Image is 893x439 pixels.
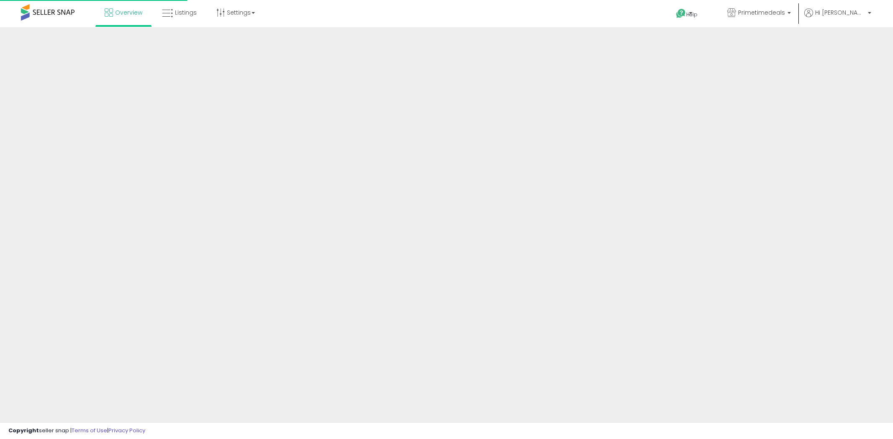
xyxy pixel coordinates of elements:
[804,8,871,27] a: Hi [PERSON_NAME]
[669,2,714,27] a: Help
[175,8,197,17] span: Listings
[815,8,865,17] span: Hi [PERSON_NAME]
[686,11,697,18] span: Help
[738,8,785,17] span: Primetimedeals
[115,8,142,17] span: Overview
[676,8,686,19] i: Get Help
